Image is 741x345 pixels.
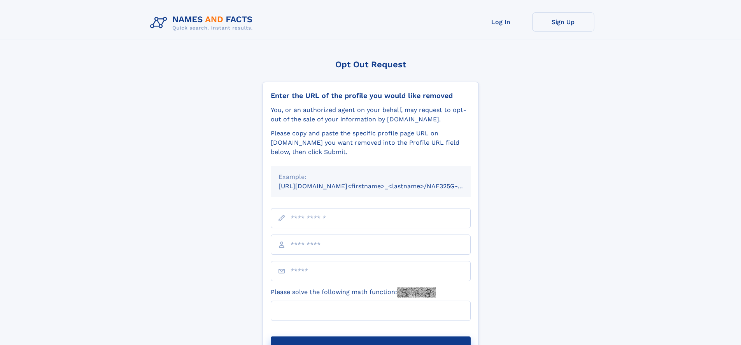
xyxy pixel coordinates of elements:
[271,91,471,100] div: Enter the URL of the profile you would like removed
[147,12,259,33] img: Logo Names and Facts
[271,287,436,298] label: Please solve the following math function:
[532,12,594,32] a: Sign Up
[279,182,485,190] small: [URL][DOMAIN_NAME]<firstname>_<lastname>/NAF325G-xxxxxxxx
[271,129,471,157] div: Please copy and paste the specific profile page URL on [DOMAIN_NAME] you want removed into the Pr...
[470,12,532,32] a: Log In
[271,105,471,124] div: You, or an authorized agent on your behalf, may request to opt-out of the sale of your informatio...
[279,172,463,182] div: Example:
[263,60,479,69] div: Opt Out Request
